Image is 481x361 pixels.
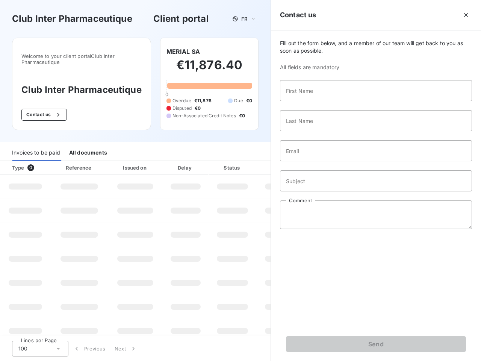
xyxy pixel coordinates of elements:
h3: Client portal [153,12,209,26]
h3: Club Inter Pharmaceutique [12,12,132,26]
h5: Contact us [280,10,316,20]
div: Type [8,164,49,171]
input: placeholder [280,80,472,101]
span: 0 [27,164,34,171]
span: Fill out the form below, and a member of our team will get back to you as soon as possible. [280,39,472,55]
div: Amount [258,164,306,171]
span: €0 [246,97,252,104]
button: Send [286,336,466,352]
button: Previous [68,341,110,356]
h2: €11,876.40 [166,58,252,80]
span: Overdue [172,97,191,104]
span: All fields are mandatory [280,64,472,71]
span: Welcome to your client portal Club Inter Pharmaceutique [21,53,142,65]
span: 0 [165,91,168,97]
h6: MERIAL SA [166,47,200,56]
div: Status [210,164,255,171]
button: Next [110,341,142,356]
span: €0 [239,112,245,119]
button: Contact us [21,109,67,121]
span: FR [241,16,247,22]
div: Delay [164,164,207,171]
span: Disputed [172,105,192,112]
span: €0 [195,105,201,112]
div: Reference [66,165,91,171]
div: All documents [69,145,107,161]
input: placeholder [280,140,472,161]
input: placeholder [280,110,472,131]
span: Non-Associated Credit Notes [172,112,236,119]
span: €11,876 [194,97,212,104]
input: placeholder [280,170,472,191]
span: Due [234,97,243,104]
div: Invoices to be paid [12,145,60,161]
h3: Club Inter Pharmaceutique [21,83,142,97]
div: Issued on [109,164,161,171]
span: 100 [18,345,27,352]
